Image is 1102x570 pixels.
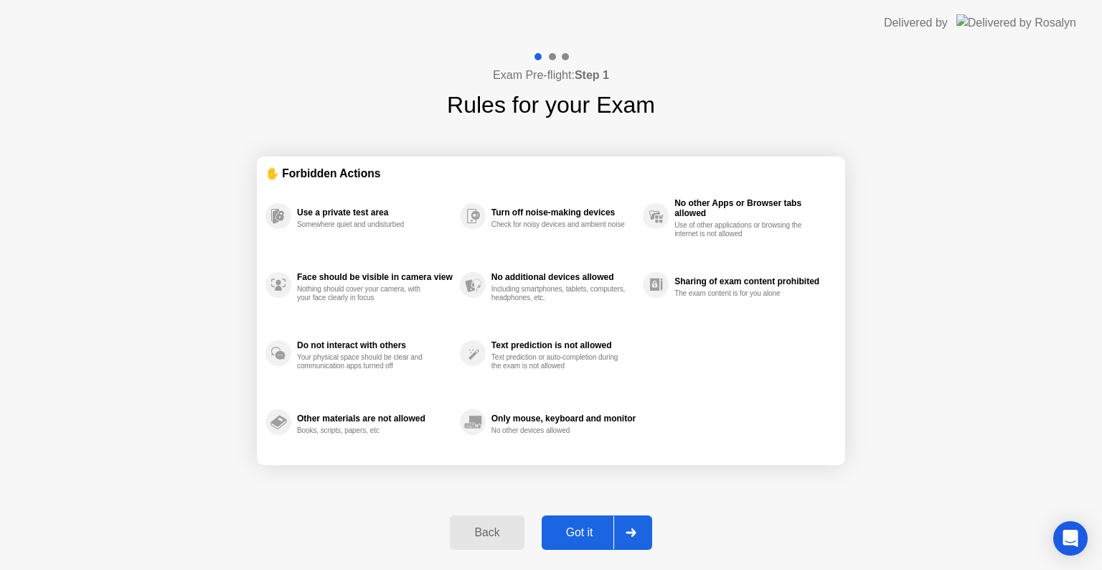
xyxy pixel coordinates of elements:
[542,515,652,550] button: Got it
[546,526,613,539] div: Got it
[674,221,810,238] div: Use of other applications or browsing the internet is not allowed
[575,69,609,81] b: Step 1
[493,67,609,84] h4: Exam Pre-flight:
[884,14,948,32] div: Delivered by
[297,426,433,435] div: Books, scripts, papers, etc
[447,88,655,122] h1: Rules for your Exam
[1053,521,1088,556] div: Open Intercom Messenger
[491,426,627,435] div: No other devices allowed
[491,414,636,424] div: Only mouse, keyboard and monitor
[297,285,433,302] div: Nothing should cover your camera, with your face clearly in focus
[265,165,837,182] div: ✋ Forbidden Actions
[297,272,453,282] div: Face should be visible in camera view
[674,289,810,298] div: The exam content is for you alone
[297,340,453,350] div: Do not interact with others
[491,340,636,350] div: Text prediction is not allowed
[491,353,627,370] div: Text prediction or auto-completion during the exam is not allowed
[297,414,453,424] div: Other materials are not allowed
[674,198,829,218] div: No other Apps or Browser tabs allowed
[297,353,433,370] div: Your physical space should be clear and communication apps turned off
[956,14,1076,31] img: Delivered by Rosalyn
[491,207,636,218] div: Turn off noise-making devices
[491,272,636,282] div: No additional devices allowed
[454,526,519,539] div: Back
[297,207,453,218] div: Use a private test area
[674,276,829,286] div: Sharing of exam content prohibited
[491,220,627,229] div: Check for noisy devices and ambient noise
[450,515,524,550] button: Back
[491,285,627,302] div: Including smartphones, tablets, computers, headphones, etc.
[297,220,433,229] div: Somewhere quiet and undisturbed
